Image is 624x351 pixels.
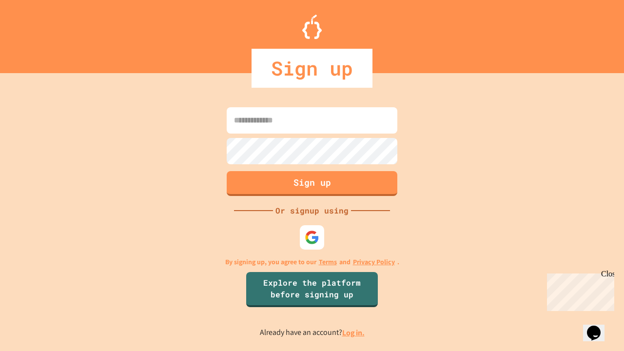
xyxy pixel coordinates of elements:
[353,257,395,267] a: Privacy Policy
[543,270,614,311] iframe: chat widget
[305,230,319,245] img: google-icon.svg
[252,49,372,88] div: Sign up
[273,205,351,216] div: Or signup using
[319,257,337,267] a: Terms
[583,312,614,341] iframe: chat widget
[246,272,378,307] a: Explore the platform before signing up
[342,328,365,338] a: Log in.
[225,257,399,267] p: By signing up, you agree to our and .
[4,4,67,62] div: Chat with us now!Close
[302,15,322,39] img: Logo.svg
[260,327,365,339] p: Already have an account?
[227,171,397,196] button: Sign up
